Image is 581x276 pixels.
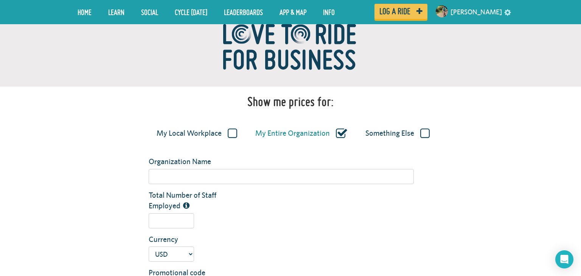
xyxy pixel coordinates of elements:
label: Something Else [365,129,430,138]
a: settings drop down toggle [504,8,511,16]
h1: Show me prices for: [247,94,334,109]
label: My Local Workplace [157,129,237,138]
img: Small navigation user avatar [436,5,448,17]
a: App & Map [274,3,312,22]
label: Organization Name [143,156,235,167]
a: LEARN [103,3,130,22]
label: Total Number of Staff Employed [143,190,235,211]
a: Log a ride [374,4,427,19]
i: The total number of people employed by this organization/workplace, including part time staff. [183,202,190,209]
a: Social [135,3,164,22]
label: My Entire Organization [255,129,347,138]
a: Home [72,3,97,22]
a: [PERSON_NAME] [451,3,502,21]
img: ltr_for_biz-e6001c5fe4d5a622ce57f6846a52a92b55b8f49da94d543b329e0189dcabf444.png [196,8,385,87]
a: Cycle [DATE] [169,3,213,22]
label: Currency [143,234,235,245]
a: Leaderboards [218,3,269,22]
div: Open Intercom Messenger [555,250,573,268]
a: Info [317,3,340,22]
span: Log a ride [379,8,410,15]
